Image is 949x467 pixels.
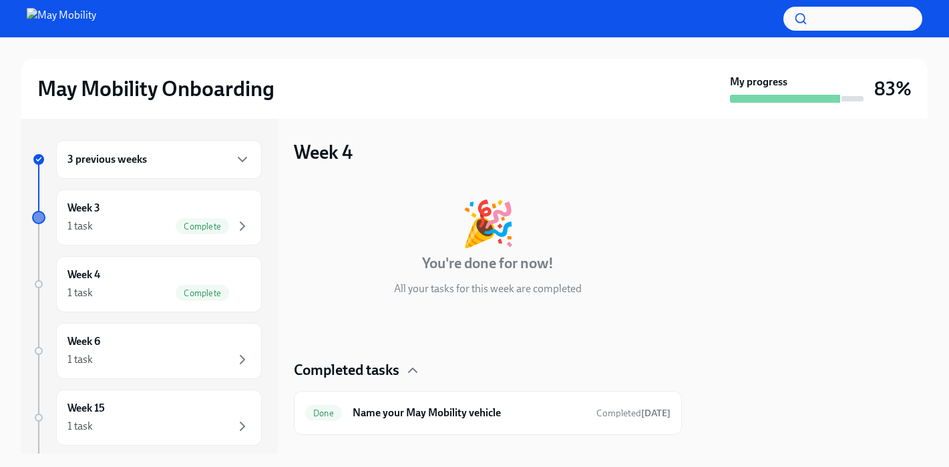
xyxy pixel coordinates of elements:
[32,390,262,446] a: Week 151 task
[67,334,100,349] h6: Week 6
[353,406,586,420] h6: Name your May Mobility vehicle
[37,75,274,102] h2: May Mobility Onboarding
[32,256,262,312] a: Week 41 taskComplete
[67,352,93,367] div: 1 task
[294,140,353,164] h3: Week 4
[176,221,229,231] span: Complete
[294,360,399,380] h4: Completed tasks
[422,254,554,274] h4: You're done for now!
[67,401,105,416] h6: Week 15
[67,201,100,215] h6: Week 3
[305,402,671,424] a: DoneName your May Mobility vehicleCompleted[DATE]
[641,408,671,419] strong: [DATE]
[56,140,262,179] div: 3 previous weeks
[67,152,147,167] h6: 3 previous weeks
[596,407,671,420] span: September 17th, 2025 12:41
[67,219,93,233] div: 1 task
[874,77,912,101] h3: 83%
[32,323,262,379] a: Week 61 task
[294,360,682,380] div: Completed tasks
[67,419,93,434] div: 1 task
[730,75,787,89] strong: My progress
[32,189,262,246] a: Week 31 taskComplete
[67,268,100,282] h6: Week 4
[27,8,96,29] img: May Mobility
[596,408,671,419] span: Completed
[305,408,342,418] span: Done
[176,288,229,298] span: Complete
[394,282,582,296] p: All your tasks for this week are completed
[67,286,93,300] div: 1 task
[461,201,516,246] div: 🎉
